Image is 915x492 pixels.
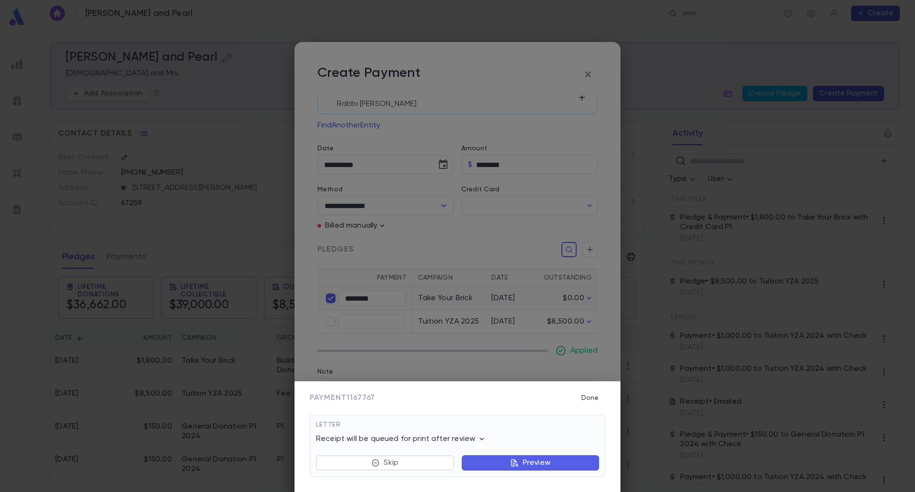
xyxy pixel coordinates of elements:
[384,458,398,468] p: Skip
[310,393,375,403] span: Payment 1167767
[575,389,605,407] button: Done
[523,458,550,468] p: Preview
[316,421,599,434] div: Letter
[316,455,454,471] button: Skip
[462,455,599,471] button: Preview
[316,434,487,444] p: Receipt will be queued for print after review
